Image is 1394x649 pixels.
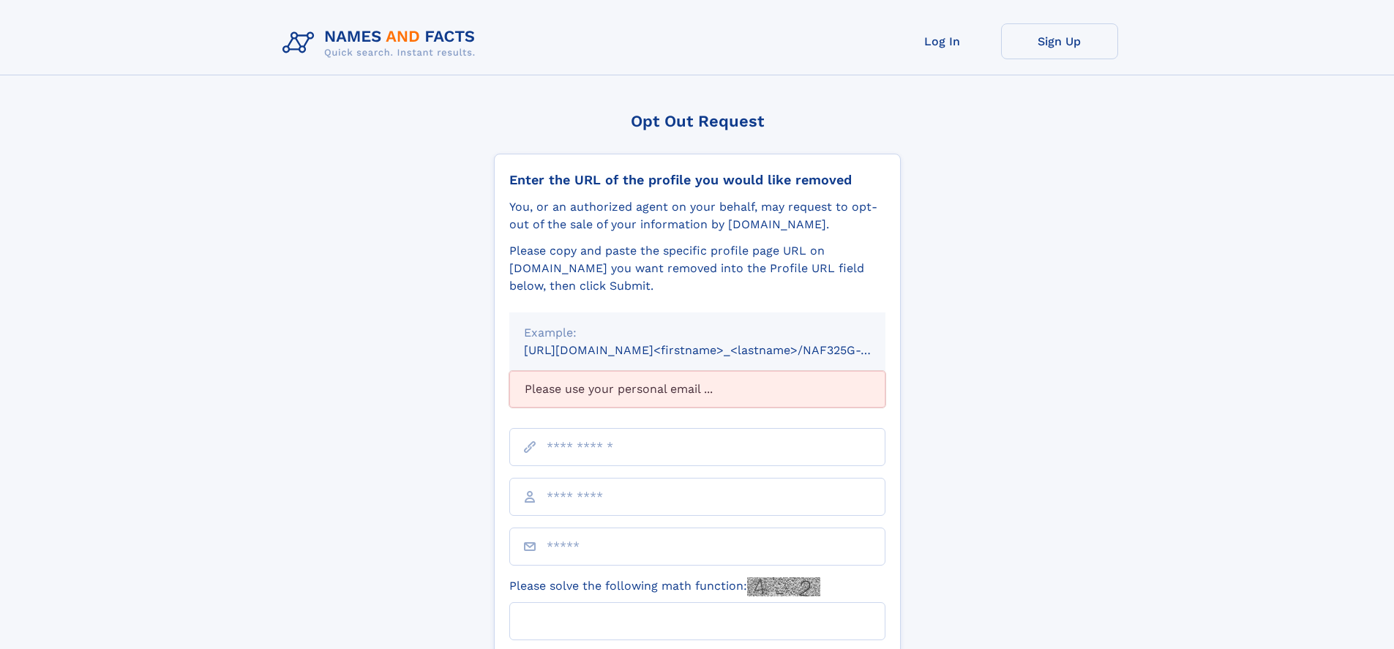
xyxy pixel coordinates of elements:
label: Please solve the following math function: [509,577,820,596]
div: Please use your personal email ... [509,371,885,408]
img: Logo Names and Facts [277,23,487,63]
small: [URL][DOMAIN_NAME]<firstname>_<lastname>/NAF325G-xxxxxxxx [524,343,913,357]
div: Enter the URL of the profile you would like removed [509,172,885,188]
div: You, or an authorized agent on your behalf, may request to opt-out of the sale of your informatio... [509,198,885,233]
div: Opt Out Request [494,112,901,130]
a: Sign Up [1001,23,1118,59]
a: Log In [884,23,1001,59]
div: Please copy and paste the specific profile page URL on [DOMAIN_NAME] you want removed into the Pr... [509,242,885,295]
div: Example: [524,324,871,342]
